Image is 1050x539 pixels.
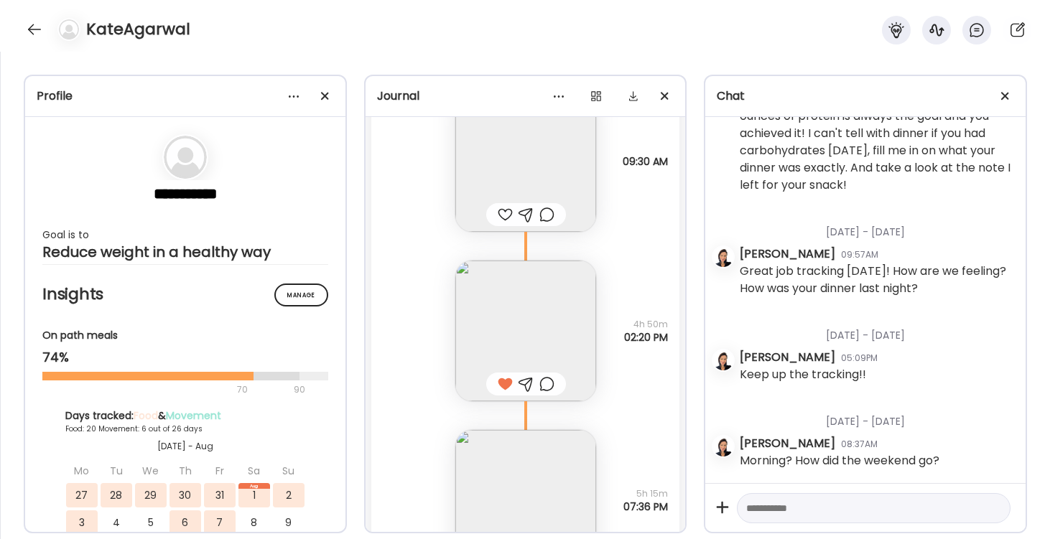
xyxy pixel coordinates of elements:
[42,243,328,261] div: Reduce weight in a healthy way
[740,245,835,263] div: [PERSON_NAME]
[713,350,733,370] img: avatars%2FzNSBMsCCYwRWk01rErjyDlvJs7f1
[37,88,334,105] div: Profile
[238,483,270,507] div: 1
[292,381,307,398] div: 90
[713,247,733,267] img: avatars%2FzNSBMsCCYwRWk01rErjyDlvJs7f1
[86,18,190,41] h4: KateAgarwal
[204,483,236,507] div: 31
[841,352,878,365] div: 05:09PM
[66,459,98,483] div: Mo
[135,510,167,535] div: 5
[624,331,668,344] span: 02:20 PM
[377,88,674,105] div: Journal
[65,423,305,434] div: Food: 20 Movement: 6 out of 26 days
[135,483,167,507] div: 29
[42,381,289,398] div: 70
[274,283,328,306] div: Manage
[740,207,1014,245] div: [DATE] - [DATE]
[42,328,328,343] div: On path meals
[740,263,1014,297] div: Great job tracking [DATE]! How are we feeling? How was your dinner last night?
[455,91,596,232] img: images%2FBSFQB00j0rOawWNVf4SvQtxQl562%2FTRInjJNinkWJoQeWUKTo%2FSVA08jA0FJCiKW5abReM_240
[101,483,132,507] div: 28
[42,283,328,305] h2: Insights
[740,366,866,383] div: Keep up the tracking!!
[841,438,878,451] div: 08:37AM
[624,318,668,331] span: 4h 50m
[169,483,201,507] div: 30
[273,459,305,483] div: Su
[740,349,835,366] div: [PERSON_NAME]
[740,311,1014,349] div: [DATE] - [DATE]
[65,440,305,453] div: [DATE] - Aug
[740,397,1014,435] div: [DATE] - [DATE]
[238,483,270,489] div: Aug
[455,261,596,401] img: images%2FBSFQB00j0rOawWNVf4SvQtxQl562%2FUY0E1oUojDynyh86paAc%2F6NRgpwSijdzEiqJy11Yj_240
[273,483,305,507] div: 2
[713,436,733,456] img: avatars%2FzNSBMsCCYwRWk01rErjyDlvJs7f1
[42,349,328,366] div: 74%
[623,155,668,168] span: 09:30 AM
[623,500,668,513] span: 07:36 PM
[101,510,132,535] div: 4
[238,510,270,535] div: 8
[169,459,201,483] div: Th
[717,88,1014,105] div: Chat
[101,459,132,483] div: Tu
[134,408,158,423] span: Food
[59,19,79,39] img: bg-avatar-default.svg
[135,459,167,483] div: We
[740,452,939,469] div: Morning? How did the weekend go?
[740,73,1014,194] div: Fantastic job tracking [DATE]. Great job ordering wisely at legal seafood foods 4 to 6 ounces of ...
[166,408,221,423] span: Movement
[164,136,207,179] img: bg-avatar-default.svg
[66,510,98,535] div: 3
[273,510,305,535] div: 9
[841,248,878,261] div: 09:57AM
[65,408,305,423] div: Days tracked: &
[66,483,98,507] div: 27
[42,226,328,243] div: Goal is to
[238,459,270,483] div: Sa
[169,510,201,535] div: 6
[740,435,835,452] div: [PERSON_NAME]
[204,510,236,535] div: 7
[623,487,668,500] span: 5h 15m
[204,459,236,483] div: Fr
